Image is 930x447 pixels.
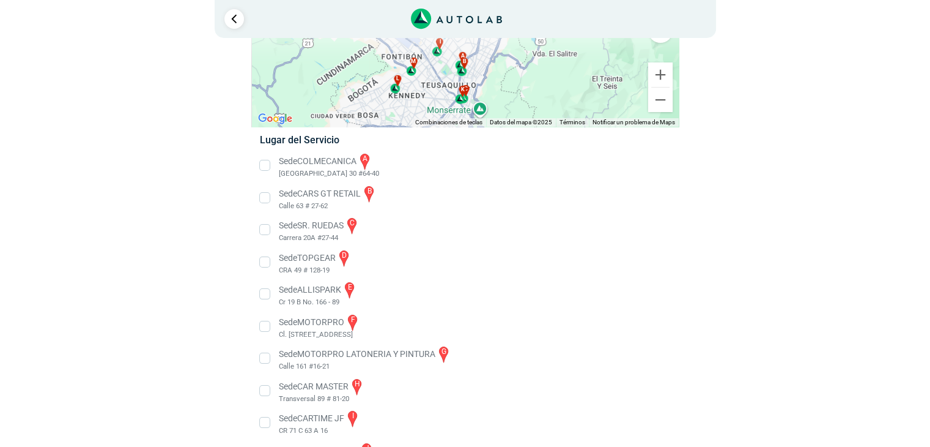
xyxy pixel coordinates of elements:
button: Combinaciones de teclas [415,118,482,127]
a: Notificar un problema de Maps [592,119,675,126]
a: Link al sitio de autolab [411,12,502,24]
span: a [460,52,464,61]
a: Abre esta zona en Google Maps (se abre en una nueva ventana) [255,111,295,127]
span: i [439,38,441,47]
span: Datos del mapa ©2025 [490,119,552,126]
h5: Lugar del Servicio [260,134,670,146]
button: Ampliar [648,62,673,87]
span: l [396,75,399,83]
a: Ir al paso anterior [224,9,244,29]
a: Términos (se abre en una nueva pestaña) [559,119,585,126]
span: c [463,85,467,94]
span: k [460,86,464,94]
img: Google [255,111,295,127]
span: m [410,58,415,66]
button: Reducir [648,88,673,112]
span: b [462,58,466,66]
